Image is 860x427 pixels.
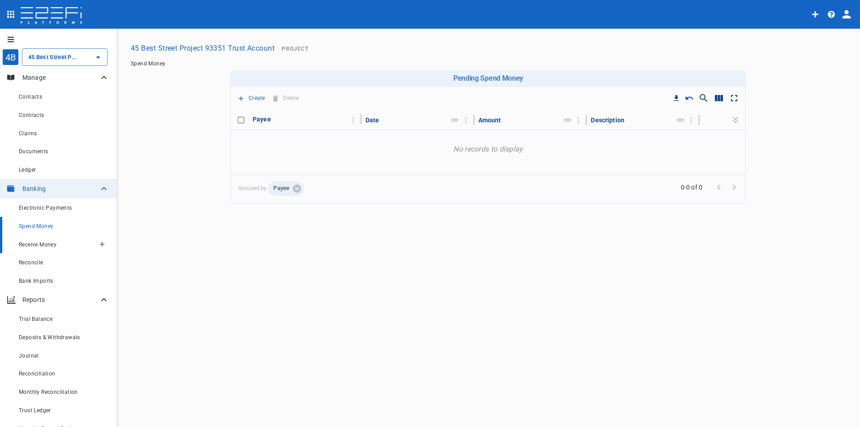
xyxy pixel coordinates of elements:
p: Banking [22,184,99,193]
span: Grouped by [238,181,731,196]
p: No records to display [231,129,745,174]
div: Amount [478,115,501,125]
span: Bank Imports [19,278,53,284]
button: Column Actions [346,113,360,127]
button: Move [674,114,687,126]
button: Move [448,114,461,126]
button: Reset Sorting [683,91,696,105]
span: Deposits & Withdrawals [19,334,80,341]
span: Electronic Payments [19,205,72,211]
span: Go to next page [727,182,742,191]
span: Reconciliation [19,371,56,377]
div: Payee [268,181,304,196]
span: Create receive money [99,242,105,247]
button: Open [92,51,104,64]
p: Manage [22,73,99,82]
span: Claims [19,130,37,137]
span: Spend Money [19,223,53,229]
span: Delete spend money [270,91,301,105]
button: Show/Hide search [696,91,711,106]
span: Receive Money [19,242,56,248]
span: Toggle select all [235,114,247,126]
span: Documents [19,148,48,155]
button: Toggle full screen [727,91,742,106]
span: Ledger [19,167,36,173]
span: Go to previous page [711,182,727,191]
button: Create [236,91,267,105]
button: Download CSV [670,92,683,104]
nav: breadcrumb [131,60,846,67]
span: Journal [19,353,39,359]
div: Payee [253,114,271,125]
span: Contacts [19,94,42,100]
div: Description [591,115,624,125]
span: Reconcile [19,259,43,266]
div: 4B [2,49,19,65]
span: Monthly Reconciliation [19,389,78,395]
span: Trust Ledger [19,407,51,414]
span: Trial Balance [19,316,52,322]
input: 45 Best Street Project 93351 Trust Account [26,52,78,62]
button: Column Actions [459,113,473,127]
h6: Pending Spend Money [234,74,743,82]
p: Create [249,93,265,104]
p: Reports [22,295,99,304]
span: Expand all [729,116,742,123]
a: Spend Money [131,60,165,67]
span: 0-0 of 0 [677,183,706,192]
div: Date [365,115,380,125]
button: Column Actions [684,113,698,127]
span: Project [282,46,309,52]
button: Show/Hide columns [711,91,727,106]
button: Create receive money [95,237,109,251]
button: Move [561,114,574,126]
span: Contracts [19,112,44,118]
span: Payee [268,184,295,193]
button: 45 Best Street Project 93351 Trust Account [127,39,278,57]
button: Column Actions [571,113,585,127]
